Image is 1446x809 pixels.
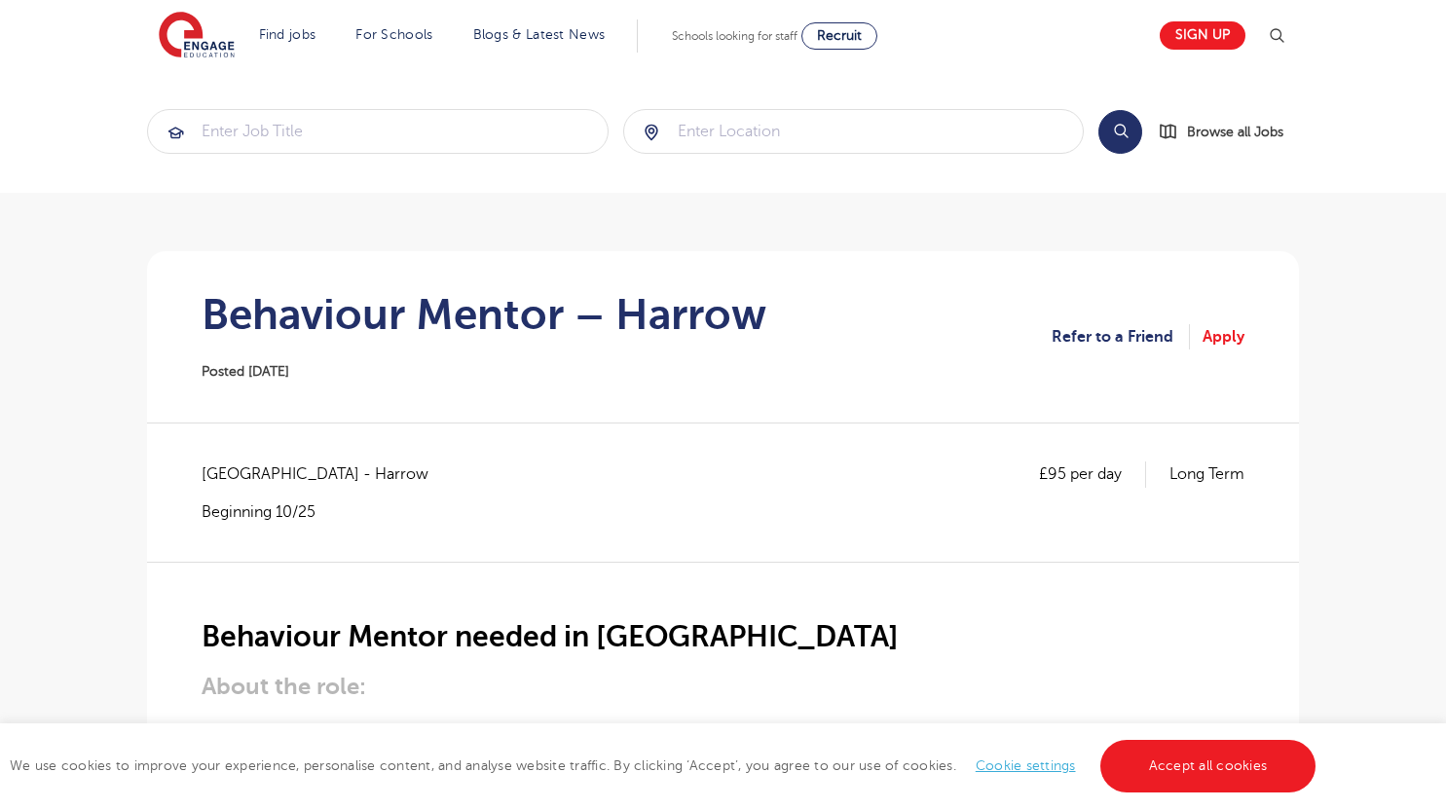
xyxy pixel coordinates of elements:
span: Posted [DATE] [202,364,289,379]
p: Beginning 10/25 [202,501,448,523]
a: Browse all Jobs [1158,121,1299,143]
span: [GEOGRAPHIC_DATA] - Harrow [202,461,448,487]
a: Recruit [801,22,877,50]
button: Search [1098,110,1142,154]
a: Cookie settings [976,758,1076,773]
input: Submit [624,110,1084,153]
a: Blogs & Latest News [473,27,606,42]
span: We use cookies to improve your experience, personalise content, and analyse website traffic. By c... [10,758,1320,773]
img: Engage Education [159,12,235,60]
div: Submit [147,109,609,154]
span: Browse all Jobs [1187,121,1283,143]
a: Find jobs [259,27,316,42]
input: Submit [148,110,608,153]
a: For Schools [355,27,432,42]
a: Sign up [1160,21,1245,50]
div: Submit [623,109,1085,154]
h3: About the role: [202,673,1244,700]
span: Schools looking for staff [672,29,797,43]
span: Recruit [817,28,862,43]
p: Long Term [1169,461,1244,487]
a: Apply [1203,324,1244,349]
p: £95 per day [1039,461,1146,487]
a: Refer to a Friend [1052,324,1190,349]
a: Accept all cookies [1100,740,1316,792]
h1: Behaviour Mentor – Harrow [202,290,766,339]
h2: Behaviour Mentor needed in [GEOGRAPHIC_DATA] [202,620,1244,653]
p: This Behaviour Mentor role is based in a supportive and proactive Secondary school in [GEOGRAPHIC... [202,719,1244,771]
